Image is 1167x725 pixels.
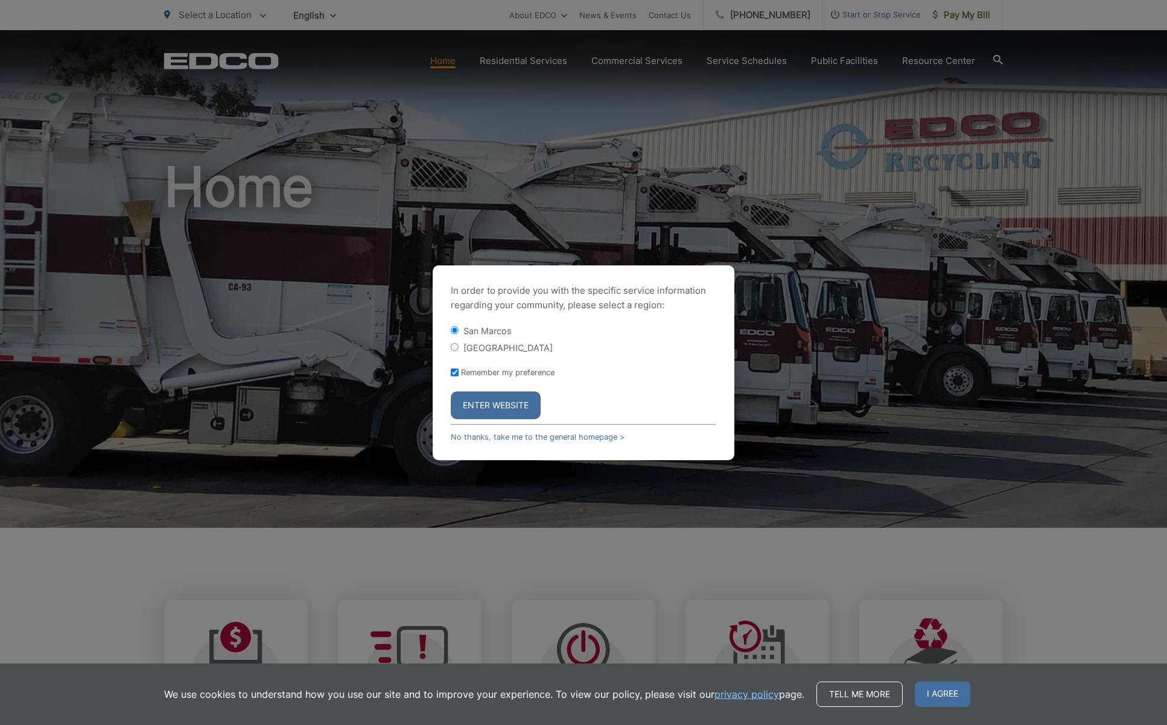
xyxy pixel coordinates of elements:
a: No thanks, take me to the general homepage > [451,432,625,442]
p: We use cookies to understand how you use our site and to improve your experience. To view our pol... [164,687,804,701]
label: [GEOGRAPHIC_DATA] [463,343,553,353]
p: In order to provide you with the specific service information regarding your community, please se... [451,283,716,312]
label: Remember my preference [461,368,555,377]
a: Tell me more [816,682,903,707]
button: Enter Website [451,391,541,419]
label: San Marcos [463,326,512,336]
a: privacy policy [714,687,779,701]
span: I agree [915,682,970,707]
